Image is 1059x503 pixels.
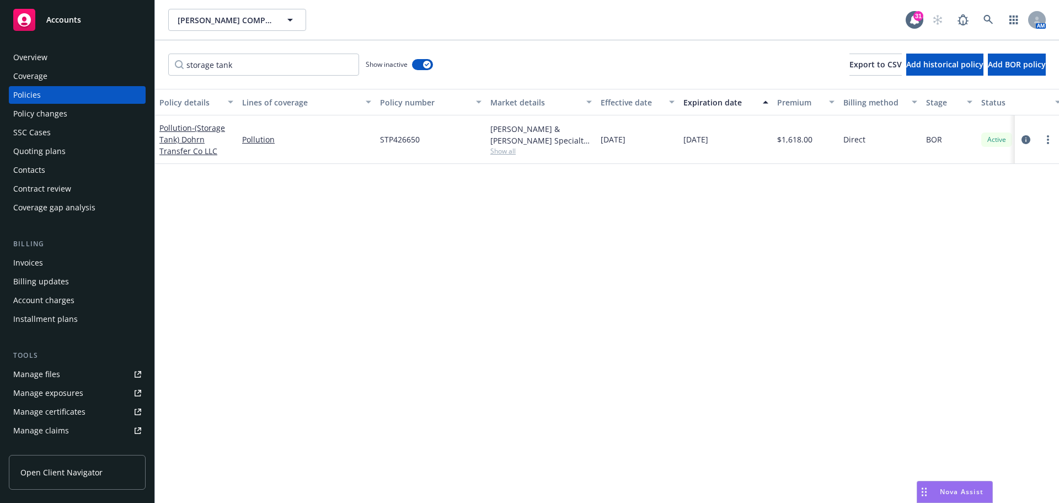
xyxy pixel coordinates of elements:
span: BOR [926,134,942,145]
a: Manage certificates [9,403,146,421]
span: [DATE] [683,134,708,145]
a: Search [977,9,999,31]
a: Coverage [9,67,146,85]
span: Accounts [46,15,81,24]
a: Billing updates [9,273,146,290]
div: Market details [490,97,580,108]
span: [PERSON_NAME] COMPANIES, INC. [178,14,273,26]
div: Stage [926,97,960,108]
div: Manage exposures [13,384,83,402]
button: Lines of coverage [238,89,376,115]
a: circleInformation [1019,133,1033,146]
div: SSC Cases [13,124,51,141]
a: Manage BORs [9,441,146,458]
button: Effective date [596,89,679,115]
div: Contract review [13,180,71,198]
span: [DATE] [601,134,625,145]
div: [PERSON_NAME] & [PERSON_NAME] Specialty Insurance Company, [PERSON_NAME] & [PERSON_NAME] ([GEOGRA... [490,123,592,146]
a: Policies [9,86,146,104]
div: Installment plans [13,310,78,328]
a: Pollution [159,123,225,156]
a: Manage exposures [9,384,146,402]
span: Add historical policy [906,59,983,70]
a: Account charges [9,292,146,309]
a: Policy changes [9,105,146,123]
a: Quoting plans [9,142,146,160]
a: Manage files [9,366,146,383]
div: Manage certificates [13,403,85,421]
div: Policy changes [13,105,67,123]
button: Policy number [376,89,486,115]
div: Tools [9,350,146,361]
span: $1,618.00 [777,134,812,145]
span: Export to CSV [849,59,902,70]
div: Overview [13,49,47,66]
div: Drag to move [917,481,931,502]
span: Direct [843,134,865,145]
button: Stage [922,89,977,115]
div: Billing updates [13,273,69,290]
a: SSC Cases [9,124,146,141]
div: Account charges [13,292,74,309]
div: Manage files [13,366,60,383]
div: Policy details [159,97,221,108]
div: Coverage gap analysis [13,199,95,216]
button: [PERSON_NAME] COMPANIES, INC. [168,9,306,31]
button: Nova Assist [917,481,993,503]
div: Policy number [380,97,469,108]
div: Effective date [601,97,662,108]
span: Active [986,135,1008,145]
a: Start snowing [927,9,949,31]
span: STP426650 [380,134,420,145]
a: more [1041,133,1055,146]
div: Billing method [843,97,905,108]
a: Switch app [1003,9,1025,31]
div: Contacts [13,161,45,179]
button: Expiration date [679,89,773,115]
a: Coverage gap analysis [9,199,146,216]
span: Nova Assist [940,487,983,496]
button: Market details [486,89,596,115]
button: Export to CSV [849,54,902,76]
span: Open Client Navigator [20,467,103,478]
div: Status [981,97,1049,108]
a: Invoices [9,254,146,272]
button: Billing method [839,89,922,115]
div: Billing [9,239,146,250]
span: Show inactive [366,60,408,69]
a: Accounts [9,4,146,35]
a: Manage claims [9,422,146,440]
div: Manage claims [13,422,69,440]
div: Policies [13,86,41,104]
button: Policy details [155,89,238,115]
a: Contacts [9,161,146,179]
div: Invoices [13,254,43,272]
div: Premium [777,97,822,108]
a: Overview [9,49,146,66]
div: Lines of coverage [242,97,359,108]
input: Filter by keyword... [168,54,359,76]
span: - (Storage Tank) Dohrn Transfer Co LLC [159,123,225,156]
div: Expiration date [683,97,756,108]
button: Add historical policy [906,54,983,76]
div: Coverage [13,67,47,85]
a: Pollution [242,134,371,145]
button: Premium [773,89,839,115]
button: Add BOR policy [988,54,1046,76]
div: Quoting plans [13,142,66,160]
a: Installment plans [9,310,146,328]
span: Add BOR policy [988,59,1046,70]
div: 31 [913,11,923,21]
div: Manage BORs [13,441,65,458]
a: Contract review [9,180,146,198]
span: Show all [490,146,592,156]
a: Report a Bug [952,9,974,31]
